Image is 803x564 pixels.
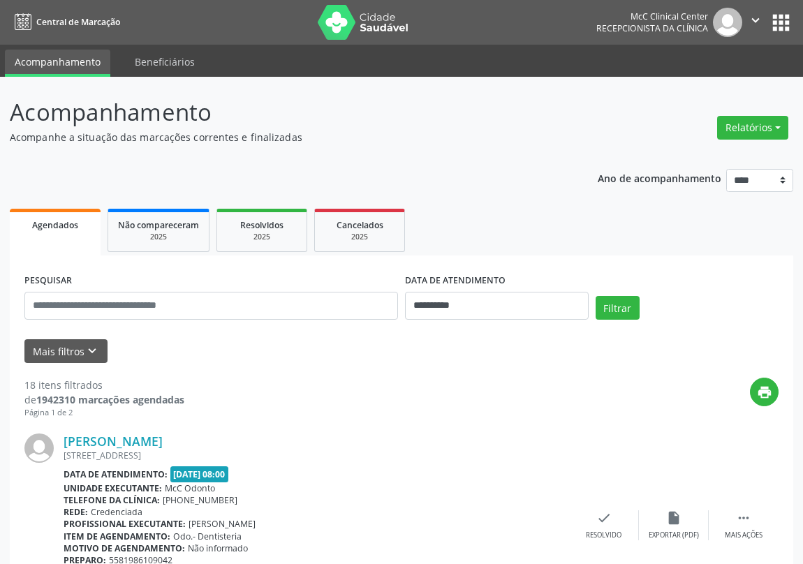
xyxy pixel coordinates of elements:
b: Data de atendimento: [64,468,168,480]
strong: 1942310 marcações agendadas [36,393,184,406]
a: [PERSON_NAME] [64,433,163,449]
p: Ano de acompanhamento [598,169,721,186]
span: Cancelados [337,219,383,231]
span: McC Odonto [165,482,215,494]
span: Credenciada [91,506,142,518]
span: [PHONE_NUMBER] [163,494,237,506]
button: print [750,378,779,406]
i: check [596,510,612,526]
a: Acompanhamento [5,50,110,77]
a: Beneficiários [125,50,205,74]
b: Profissional executante: [64,518,186,530]
a: Central de Marcação [10,10,120,34]
button: Mais filtroskeyboard_arrow_down [24,339,108,364]
i: insert_drive_file [666,510,682,526]
div: 2025 [118,232,199,242]
p: Acompanhe a situação das marcações correntes e finalizadas [10,130,558,144]
span: Resolvidos [240,219,283,231]
b: Item de agendamento: [64,530,170,542]
span: Não informado [188,542,248,554]
i: print [757,385,772,400]
div: Mais ações [725,530,763,540]
b: Telefone da clínica: [64,494,160,506]
span: Agendados [32,219,78,231]
i: keyboard_arrow_down [84,343,100,359]
button: Filtrar [596,296,640,320]
img: img [24,433,54,463]
div: Resolvido [586,530,621,540]
span: [PERSON_NAME] [189,518,256,530]
p: Acompanhamento [10,95,558,130]
span: Central de Marcação [36,16,120,28]
div: McC Clinical Center [596,10,708,22]
b: Unidade executante: [64,482,162,494]
img: img [713,8,742,37]
label: PESQUISAR [24,270,72,292]
div: de [24,392,184,407]
i:  [736,510,751,526]
div: 2025 [325,232,395,242]
div: [STREET_ADDRESS] [64,450,569,461]
span: Recepcionista da clínica [596,22,708,34]
button: apps [769,10,793,35]
button:  [742,8,769,37]
span: Não compareceram [118,219,199,231]
i:  [748,13,763,28]
label: DATA DE ATENDIMENTO [405,270,506,292]
button: Relatórios [717,116,788,140]
div: Exportar (PDF) [649,530,699,540]
div: 2025 [227,232,297,242]
span: [DATE] 08:00 [170,466,229,482]
div: Página 1 de 2 [24,407,184,419]
div: 18 itens filtrados [24,378,184,392]
span: Odo.- Dentisteria [173,530,242,542]
b: Rede: [64,506,88,518]
b: Motivo de agendamento: [64,542,185,554]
